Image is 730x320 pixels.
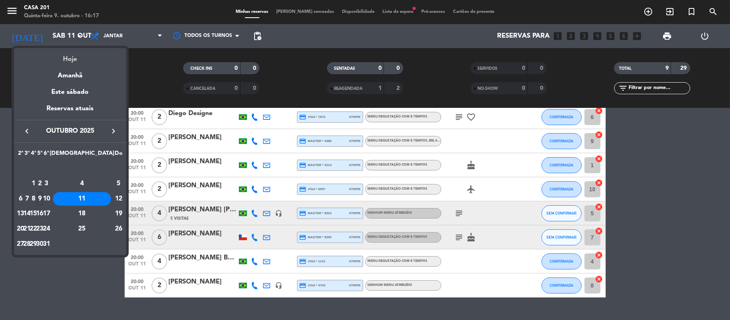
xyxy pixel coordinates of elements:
td: 12 de outubro de 2025 [114,191,123,207]
td: 15 de outubro de 2025 [30,206,36,221]
td: 14 de outubro de 2025 [24,206,30,221]
td: 28 de outubro de 2025 [24,237,30,252]
td: 30 de outubro de 2025 [36,237,43,252]
div: 17 [43,207,49,221]
td: OUT [17,161,123,176]
div: 18 [53,207,111,221]
div: 21 [24,222,30,236]
th: Domingo [114,149,123,161]
div: 28 [24,237,30,251]
div: 7 [24,192,30,206]
td: 19 de outubro de 2025 [114,206,123,221]
div: 31 [43,237,49,251]
div: Este sábado [14,81,126,103]
td: 11 de outubro de 2025 [50,191,114,207]
td: 10 de outubro de 2025 [43,191,50,207]
td: 21 de outubro de 2025 [24,221,30,237]
i: keyboard_arrow_right [109,126,118,136]
div: 23 [37,222,43,236]
th: Terça-feira [24,149,30,161]
td: 27 de outubro de 2025 [17,237,24,252]
td: 26 de outubro de 2025 [114,221,123,237]
td: 4 de outubro de 2025 [50,176,114,191]
td: 20 de outubro de 2025 [17,221,24,237]
div: 1 [30,177,36,190]
td: 2 de outubro de 2025 [36,176,43,191]
td: 5 de outubro de 2025 [114,176,123,191]
button: keyboard_arrow_right [106,126,121,136]
th: Sábado [50,149,114,161]
div: 20 [18,222,24,236]
td: 16 de outubro de 2025 [36,206,43,221]
div: 14 [24,207,30,221]
div: 2 [37,177,43,190]
div: 26 [115,222,123,236]
div: 10 [43,192,49,206]
td: 24 de outubro de 2025 [43,221,50,237]
span: outubro 2025 [34,126,106,136]
td: 31 de outubro de 2025 [43,237,50,252]
div: 12 [115,192,123,206]
th: Sexta-feira [43,149,50,161]
div: 16 [37,207,43,221]
th: Segunda-feira [17,149,24,161]
div: 22 [30,222,36,236]
td: 8 de outubro de 2025 [30,191,36,207]
div: 11 [53,192,111,206]
td: 22 de outubro de 2025 [30,221,36,237]
div: Hoje [14,48,126,65]
i: keyboard_arrow_left [22,126,32,136]
td: 25 de outubro de 2025 [50,221,114,237]
td: 1 de outubro de 2025 [30,176,36,191]
td: 23 de outubro de 2025 [36,221,43,237]
div: Amanhã [14,65,126,81]
td: 6 de outubro de 2025 [17,191,24,207]
th: Quinta-feira [36,149,43,161]
td: 3 de outubro de 2025 [43,176,50,191]
div: 9 [37,192,43,206]
div: 4 [53,177,111,190]
div: 3 [43,177,49,190]
th: Quarta-feira [30,149,36,161]
div: 6 [18,192,24,206]
td: 18 de outubro de 2025 [50,206,114,221]
td: 29 de outubro de 2025 [30,237,36,252]
div: Reservas atuais [14,103,126,120]
div: 30 [37,237,43,251]
button: keyboard_arrow_left [20,126,34,136]
div: 24 [43,222,49,236]
td: 17 de outubro de 2025 [43,206,50,221]
div: 15 [30,207,36,221]
div: 25 [53,222,111,236]
div: 8 [30,192,36,206]
div: 13 [18,207,24,221]
td: 9 de outubro de 2025 [36,191,43,207]
td: 13 de outubro de 2025 [17,206,24,221]
div: 29 [30,237,36,251]
td: 7 de outubro de 2025 [24,191,30,207]
div: 27 [18,237,24,251]
div: 5 [115,177,123,190]
div: 19 [115,207,123,221]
